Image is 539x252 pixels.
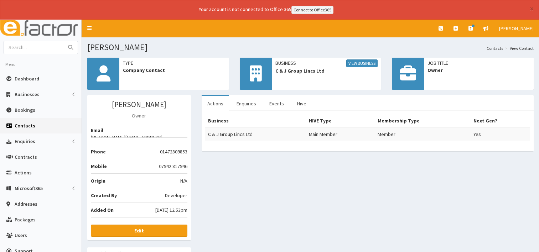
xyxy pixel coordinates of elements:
[180,177,187,184] span: N/A
[159,163,187,170] span: 07942 817946
[306,114,375,127] th: HIVE Type
[15,138,35,145] span: Enquiries
[58,6,475,14] div: Your account is not connected to Office 365
[494,20,539,37] a: [PERSON_NAME]
[15,169,32,176] span: Actions
[306,127,375,141] td: Main Member
[275,67,378,74] span: C & J Group Lincs Ltd
[91,207,114,213] b: Added On
[87,43,534,52] h1: [PERSON_NAME]
[91,112,187,119] p: Owner
[503,45,534,51] li: View Contact
[427,67,530,74] span: Owner
[15,107,35,113] span: Bookings
[15,185,43,191] span: Microsoft365
[160,148,187,155] span: 01472809853
[123,67,226,74] span: Company Contact
[530,5,534,12] button: ×
[165,192,187,199] span: Developer
[15,232,27,238] span: Users
[346,59,378,67] a: View Business
[291,96,312,111] a: Hive
[275,59,378,67] span: Business
[15,201,37,207] span: Addresses
[471,127,530,141] td: Yes
[15,91,40,98] span: Businesses
[123,59,226,67] span: Type
[15,216,36,223] span: Packages
[91,178,105,184] b: Origin
[375,114,471,127] th: Membership Type
[134,227,144,234] b: Edit
[91,148,106,155] b: Phone
[375,127,471,141] td: Member
[202,96,229,111] a: Actions
[231,96,262,111] a: Enquiries
[91,192,117,199] b: Created By
[91,134,187,148] span: [PERSON_NAME][EMAIL_ADDRESS][DOMAIN_NAME]
[205,127,306,141] td: C & J Group Lincs Ltd
[427,59,530,67] span: Job Title
[4,41,64,54] input: Search...
[205,114,306,127] th: Business
[499,25,534,32] span: [PERSON_NAME]
[91,163,107,169] b: Mobile
[155,206,187,214] span: [DATE] 12:53pm
[15,75,39,82] span: Dashboard
[487,45,503,51] a: Contacts
[291,6,333,14] a: Connect to Office365
[91,127,103,133] b: Email
[15,122,35,129] span: Contacts
[91,225,187,237] a: Edit
[264,96,290,111] a: Events
[15,154,37,160] span: Contracts
[471,114,530,127] th: Next Gen?
[91,100,187,109] h3: [PERSON_NAME]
